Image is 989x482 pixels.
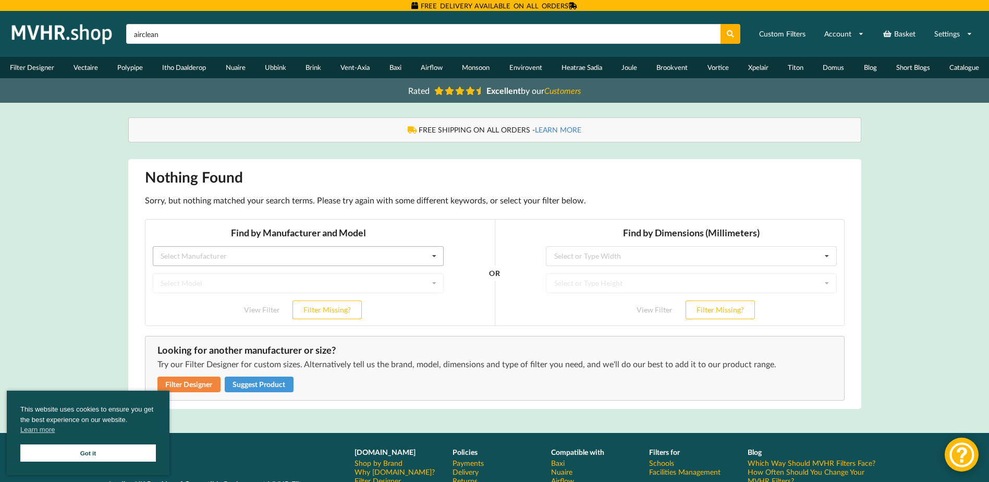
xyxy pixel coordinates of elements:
span: by our [486,86,581,95]
a: Schools [649,459,674,467]
a: LEARN MORE [535,125,581,134]
a: Rated Excellentby ourCustomers [401,82,589,99]
a: Titon [778,57,813,78]
a: Itho Daalderop [153,57,216,78]
a: Account [817,25,871,43]
a: Vent-Axia [331,57,380,78]
a: Xpelair [738,57,778,78]
a: Joule [612,57,646,78]
span: This website uses cookies to ensure you get the best experience on our website. [20,404,156,438]
a: Brink [296,57,331,78]
p: Try our Filter Designer for custom sizes. Alternatively tell us the brand, model, dimensions and ... [157,358,832,370]
button: Suggest Product [225,377,294,393]
a: Domus [813,57,854,78]
div: Select or Type Width [409,33,476,41]
b: Filters for [649,448,680,456]
a: Payments [453,459,484,467]
span: Rated [408,86,430,95]
a: Baxi [380,57,411,78]
i: Customers [544,86,581,95]
a: Monsoon [453,57,499,78]
a: Filter Designer [157,377,221,393]
a: Envirovent [499,57,552,78]
a: Brookvent [647,57,698,78]
b: Compatible with [551,448,604,456]
a: Short Blogs [886,57,939,78]
a: Why [DOMAIN_NAME]? [355,467,435,476]
button: Filter Missing? [148,81,217,100]
a: Which Way Should MVHR Filters Face? [748,459,875,467]
img: mvhr.shop.png [7,21,117,47]
input: Search product name or part number... [126,24,721,44]
a: Delivery [453,467,479,476]
b: [DOMAIN_NAME] [355,448,416,456]
a: Vortice [698,57,738,78]
div: OR [344,54,355,108]
div: cookieconsent [7,391,169,475]
a: Basket [876,25,922,43]
a: Heatrae Sadia [552,57,612,78]
a: Nuaire [551,467,572,476]
div: Select Manufacturer [16,33,82,41]
a: Polypipe [108,57,153,78]
div: FREE SHIPPING ON ALL ORDERS - [139,125,850,135]
a: Got it cookie [20,444,156,462]
a: Ubbink [255,57,296,78]
p: Sorry, but nothing matched your search terms. Please try again with some different keywords, or s... [145,195,845,207]
a: Baxi [551,459,565,467]
a: Blog [854,57,886,78]
a: Shop by Brand [355,459,402,467]
a: cookies - Learn more [20,425,55,435]
h3: Find by Manufacturer and Model [8,8,299,20]
h1: Nothing Found [145,167,845,186]
a: Airflow [411,57,452,78]
a: Vectaire [64,57,107,78]
div: Looking for another manufacturer or size? [157,344,832,356]
b: Policies [453,448,478,456]
a: Facilities Management [649,467,721,476]
b: Blog [748,448,762,456]
h3: Find by Dimensions (Millimeters) [401,8,692,20]
a: Nuaire [216,57,255,78]
button: Filter Missing? [541,81,610,100]
a: Catalogue [940,57,989,78]
a: Settings [927,25,979,43]
a: Custom Filters [752,25,812,43]
b: Excellent [486,86,521,95]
